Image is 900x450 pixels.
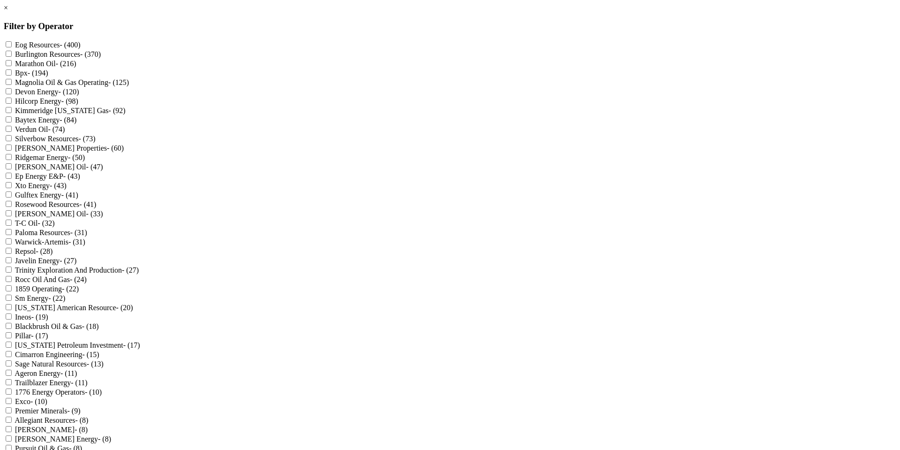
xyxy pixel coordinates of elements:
[37,219,54,227] span: - (32)
[15,294,65,302] label: Sm Energy
[15,257,76,265] label: Javelin Energy
[123,341,140,349] span: - (17)
[15,88,79,96] label: Devon Energy
[75,416,88,424] span: - (8)
[70,229,87,236] span: - (31)
[62,285,79,293] span: - (22)
[15,229,87,236] label: Paloma Resources
[4,4,8,12] a: ×
[15,219,55,227] label: T-C Oil
[75,426,88,434] span: - (8)
[15,210,103,218] label: [PERSON_NAME] Oil
[87,360,104,368] span: - (13)
[71,379,87,387] span: - (11)
[15,388,102,396] label: 1776 Energy Operators
[48,294,65,302] span: - (22)
[48,125,65,133] span: - (74)
[15,191,78,199] label: Gulftex Energy
[80,50,101,58] span: - (370)
[79,200,96,208] span: - (41)
[36,247,52,255] span: - (28)
[109,107,126,114] span: - (92)
[15,135,96,143] label: Silverbow Resources
[28,69,48,77] span: - (194)
[70,275,87,283] span: - (24)
[15,266,139,274] label: Trinity Exploration And Production
[15,107,126,114] label: Kimmeridge [US_STATE] Gas
[107,144,124,152] span: - (60)
[50,182,67,190] span: - (43)
[15,144,124,152] label: [PERSON_NAME] Properties
[116,304,133,312] span: - (20)
[61,97,78,105] span: - (98)
[15,69,48,77] label: Bpx
[15,247,52,255] label: Repsol
[59,88,79,96] span: - (120)
[15,304,133,312] label: [US_STATE] American Resource
[60,41,81,49] span: - (400)
[15,322,99,330] label: Blackbrush Oil & Gas
[15,285,79,293] label: 1859 Operating
[98,435,111,443] span: - (8)
[15,379,88,387] label: Trailblazer Energy
[15,97,78,105] label: Hilcorp Energy
[122,266,139,274] span: - (27)
[15,360,104,368] label: Sage Natural Resources
[68,238,85,246] span: - (31)
[15,416,88,424] label: Allegiant Resources
[60,257,76,265] span: - (27)
[15,60,76,68] label: Marathon Oil
[82,351,99,358] span: - (15)
[86,163,103,171] span: - (47)
[15,407,81,415] label: Premier Minerals
[60,116,76,124] span: - (84)
[15,50,101,58] label: Burlington Resources
[60,369,77,377] span: - (11)
[79,135,96,143] span: - (73)
[56,60,76,68] span: - (216)
[15,369,77,377] label: Ageron Energy
[15,116,76,124] label: Baytex Energy
[15,332,48,340] label: Pillar
[31,332,48,340] span: - (17)
[67,407,81,415] span: - (9)
[15,351,99,358] label: Cimarron Engineering
[15,435,111,443] label: [PERSON_NAME] Energy
[85,388,102,396] span: - (10)
[82,322,99,330] span: - (18)
[63,172,80,180] span: - (43)
[15,275,87,283] label: Rocc Oil And Gas
[68,153,85,161] span: - (50)
[31,313,48,321] span: - (19)
[15,163,103,171] label: [PERSON_NAME] Oil
[15,182,67,190] label: Xto Energy
[15,172,80,180] label: Ep Energy E&P
[15,397,47,405] label: Exco
[86,210,103,218] span: - (33)
[15,78,129,86] label: Magnolia Oil & Gas Operating
[61,191,78,199] span: - (41)
[4,21,896,31] h3: Filter by Operator
[15,426,88,434] label: [PERSON_NAME]
[15,125,65,133] label: Verdun Oil
[15,41,81,49] label: Eog Resources
[15,313,48,321] label: Ineos
[15,200,96,208] label: Rosewood Resources
[15,341,140,349] label: [US_STATE] Petroleum Investment
[15,153,85,161] label: Ridgemar Energy
[15,238,85,246] label: Warwick-Artemis
[108,78,129,86] span: - (125)
[30,397,47,405] span: - (10)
